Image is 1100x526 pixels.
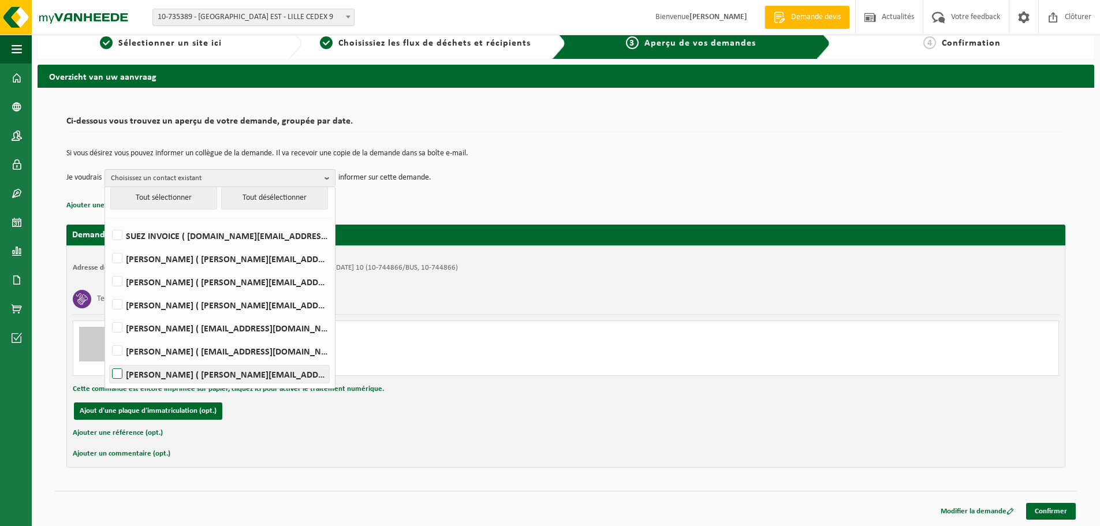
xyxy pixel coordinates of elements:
[73,264,146,271] strong: Adresse de placement:
[689,13,747,21] strong: [PERSON_NAME]
[100,36,113,49] span: 1
[110,342,329,360] label: [PERSON_NAME] ( [EMAIL_ADDRESS][DOMAIN_NAME] )
[97,290,256,308] h3: Textile mélangé (rouleau, rubans), non recyclable
[942,39,1001,48] span: Confirmation
[320,36,333,49] span: 2
[110,365,329,383] label: [PERSON_NAME] ( [PERSON_NAME][EMAIL_ADDRESS][DOMAIN_NAME] )
[153,9,354,25] span: 10-735389 - SUEZ RV NORD EST - LILLE CEDEX 9
[110,273,329,290] label: [PERSON_NAME] ( [PERSON_NAME][EMAIL_ADDRESS][DOMAIN_NAME] )
[111,170,320,187] span: Choisissez un contact existant
[338,39,531,48] span: Choisissiez les flux de déchets et récipients
[66,117,1065,132] h2: Ci-dessous vous trouvez un aperçu de votre demande, groupée par date.
[765,6,849,29] a: Demande devis
[118,39,222,48] span: Sélectionner un site ici
[125,345,612,355] div: Livraison
[932,503,1023,520] a: Modifier la demande
[152,9,355,26] span: 10-735389 - SUEZ RV NORD EST - LILLE CEDEX 9
[125,360,612,370] div: Nombre: 1
[66,169,102,186] p: Je voudrais
[644,39,756,48] span: Aperçu de vos demandes
[110,227,329,244] label: SUEZ INVOICE ( [DOMAIN_NAME][EMAIL_ADDRESS][DOMAIN_NAME] )
[73,426,163,441] button: Ajouter une référence (opt.)
[38,65,1094,87] h2: Overzicht van uw aanvraag
[1026,503,1076,520] a: Confirmer
[110,186,217,210] button: Tout sélectionner
[74,402,222,420] button: Ajout d'une plaque d'immatriculation (opt.)
[338,169,431,186] p: informer sur cette demande.
[110,296,329,314] label: [PERSON_NAME] ( [PERSON_NAME][EMAIL_ADDRESS][DOMAIN_NAME] )
[221,186,328,210] button: Tout désélectionner
[43,36,279,50] a: 1Sélectionner un site ici
[72,230,159,240] strong: Demande pour [DATE]
[110,319,329,337] label: [PERSON_NAME] ( [EMAIL_ADDRESS][DOMAIN_NAME] )
[105,169,335,186] button: Choisissez un contact existant
[308,36,543,50] a: 2Choisissiez les flux de déchets et récipients
[788,12,844,23] span: Demande devis
[73,382,384,397] button: Cette commande est encore imprimée sur papier, cliquez ici pour activer le traitement numérique.
[66,198,156,213] button: Ajouter une référence (opt.)
[73,446,170,461] button: Ajouter un commentaire (opt.)
[66,150,1065,158] p: Si vous désirez vous pouvez informer un collègue de la demande. Il va recevoir une copie de la de...
[923,36,936,49] span: 4
[110,250,329,267] label: [PERSON_NAME] ( [PERSON_NAME][EMAIL_ADDRESS][DOMAIN_NAME] )
[626,36,639,49] span: 3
